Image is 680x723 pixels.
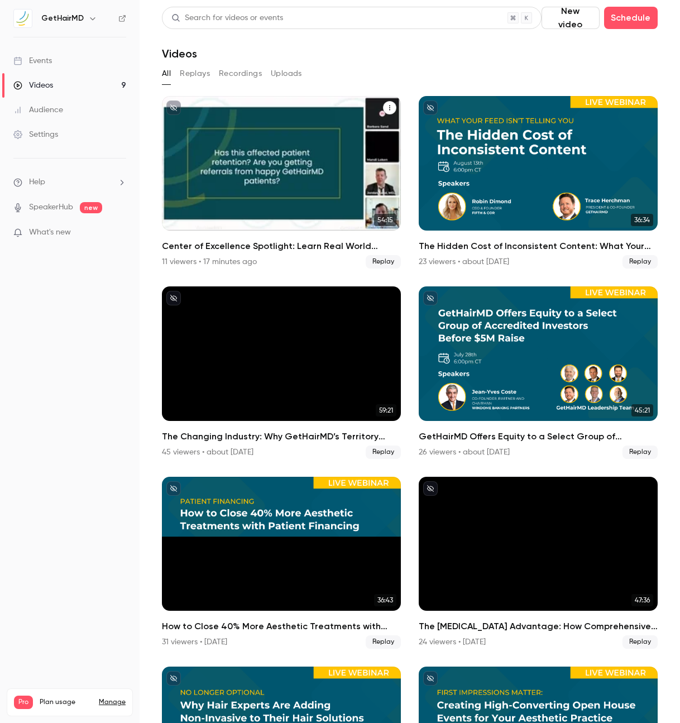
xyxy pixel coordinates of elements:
[162,240,401,253] h2: Center of Excellence Spotlight: Learn Real World Success from a Top GetHairMD Provider
[162,65,171,83] button: All
[423,481,438,496] button: unpublished
[419,447,510,458] div: 26 viewers • about [DATE]
[622,635,658,649] span: Replay
[419,286,658,459] li: GetHairMD Offers Equity to a Select Group of Accredited Investors Before $5M Raise
[13,55,52,66] div: Events
[13,176,126,188] li: help-dropdown-opener
[419,620,658,633] h2: The [MEDICAL_DATA] Advantage: How Comprehensive Solutions Build Sustainable Practices
[219,65,262,83] button: Recordings
[423,291,438,305] button: unpublished
[271,65,302,83] button: Uploads
[622,255,658,269] span: Replay
[423,100,438,115] button: unpublished
[162,256,257,267] div: 11 viewers • 17 minutes ago
[542,7,600,29] button: New video
[80,202,102,213] span: new
[374,594,396,606] span: 36:43
[171,12,283,24] div: Search for videos or events
[180,65,210,83] button: Replays
[622,446,658,459] span: Replay
[419,286,658,459] a: 45:21GetHairMD Offers Equity to a Select Group of Accredited Investors Before $5M Raise26 viewers...
[13,129,58,140] div: Settings
[162,286,401,459] a: 59:21The Changing Industry: Why GetHairMD’s Territory Exclusivity is the Business Model of the Fu...
[166,100,181,115] button: unpublished
[162,430,401,443] h2: The Changing Industry: Why GetHairMD’s Territory Exclusivity is the Business Model of the Future
[40,698,92,707] span: Plan usage
[41,13,84,24] h6: GetHairMD
[162,7,658,716] section: Videos
[162,636,227,648] div: 31 viewers • [DATE]
[366,635,401,649] span: Replay
[419,430,658,443] h2: GetHairMD Offers Equity to a Select Group of Accredited Investors Before $5M Raise
[162,477,401,649] a: 36:43How to Close 40% More Aesthetic Treatments with Patient Financing31 viewers • [DATE]Replay
[604,7,658,29] button: Schedule
[419,636,486,648] div: 24 viewers • [DATE]
[162,47,197,60] h1: Videos
[162,286,401,459] li: The Changing Industry: Why GetHairMD’s Territory Exclusivity is the Business Model of the Future
[13,80,53,91] div: Videos
[366,446,401,459] span: Replay
[423,671,438,686] button: unpublished
[419,240,658,253] h2: The Hidden Cost of Inconsistent Content: What Your Feed Isn’t Telling You
[162,96,401,269] a: 54:15Center of Excellence Spotlight: Learn Real World Success from a Top GetHairMD Provider11 vie...
[376,404,396,416] span: 59:21
[419,96,658,269] a: 36:34The Hidden Cost of Inconsistent Content: What Your Feed Isn’t Telling You23 viewers • about ...
[29,227,71,238] span: What's new
[631,214,653,226] span: 36:34
[166,291,181,305] button: unpublished
[13,104,63,116] div: Audience
[29,176,45,188] span: Help
[631,404,653,416] span: 45:21
[14,696,33,709] span: Pro
[631,594,653,606] span: 47:36
[14,9,32,27] img: GetHairMD
[99,698,126,707] a: Manage
[374,214,396,226] span: 54:15
[419,256,509,267] div: 23 viewers • about [DATE]
[419,96,658,269] li: The Hidden Cost of Inconsistent Content: What Your Feed Isn’t Telling You
[419,477,658,649] a: 47:36The [MEDICAL_DATA] Advantage: How Comprehensive Solutions Build Sustainable Practices24 view...
[162,447,253,458] div: 45 viewers • about [DATE]
[366,255,401,269] span: Replay
[162,96,401,269] li: Center of Excellence Spotlight: Learn Real World Success from a Top GetHairMD Provider
[166,671,181,686] button: unpublished
[29,202,73,213] a: SpeakerHub
[166,481,181,496] button: unpublished
[162,477,401,649] li: How to Close 40% More Aesthetic Treatments with Patient Financing
[162,620,401,633] h2: How to Close 40% More Aesthetic Treatments with Patient Financing
[419,477,658,649] li: The Combination Therapy Advantage: How Comprehensive Solutions Build Sustainable Practices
